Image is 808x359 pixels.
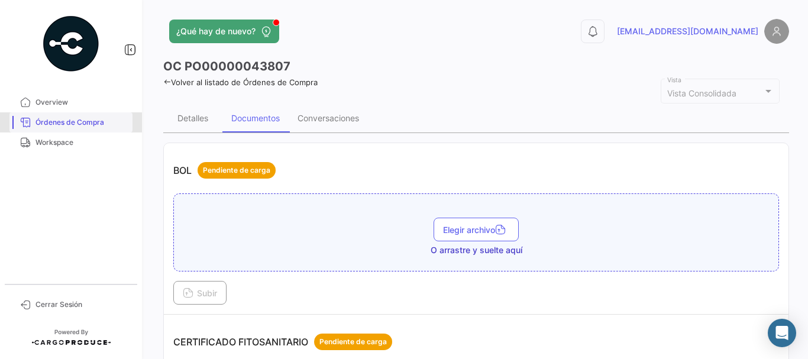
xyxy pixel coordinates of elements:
span: Subir [183,288,217,298]
span: Órdenes de Compra [35,117,128,128]
a: Órdenes de Compra [9,112,132,132]
span: Workspace [35,137,128,148]
button: Elegir archivo [434,218,519,241]
span: Pendiente de carga [319,337,387,347]
h3: OC PO00000043807 [163,58,290,75]
span: Overview [35,97,128,108]
span: Pendiente de carga [203,165,270,176]
mat-select-trigger: Vista Consolidada [667,88,736,98]
a: Volver al listado de Órdenes de Compra [163,77,318,87]
a: Overview [9,92,132,112]
span: Elegir archivo [443,225,509,235]
span: ¿Qué hay de nuevo? [176,25,256,37]
img: placeholder-user.png [764,19,789,44]
span: [EMAIL_ADDRESS][DOMAIN_NAME] [617,25,758,37]
p: BOL [173,162,276,179]
div: Detalles [177,113,208,123]
img: powered-by.png [41,14,101,73]
button: ¿Qué hay de nuevo? [169,20,279,43]
a: Workspace [9,132,132,153]
div: Conversaciones [298,113,359,123]
div: Documentos [231,113,280,123]
span: O arrastre y suelte aquí [431,244,522,256]
div: Abrir Intercom Messenger [768,319,796,347]
button: Subir [173,281,227,305]
p: CERTIFICADO FITOSANITARIO [173,334,392,350]
span: Cerrar Sesión [35,299,128,310]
